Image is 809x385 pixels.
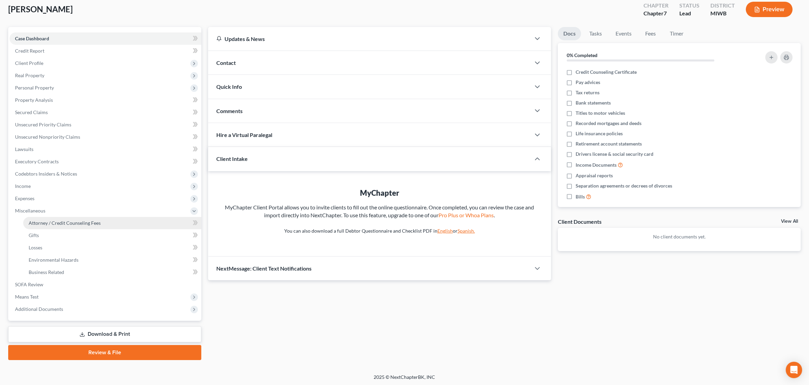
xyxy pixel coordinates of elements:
div: MyChapter [222,188,537,198]
a: Spanish. [458,228,475,234]
span: Case Dashboard [15,36,49,41]
span: Losses [29,245,42,250]
span: Bank statements [576,99,611,106]
span: Codebtors Insiders & Notices [15,171,77,177]
span: Environmental Hazards [29,257,78,263]
span: Income [15,183,31,189]
a: View All [781,219,798,224]
span: Separation agreements or decrees of divorces [576,182,672,189]
span: Pay advices [576,79,600,86]
span: Contact [216,59,236,66]
div: MIWB [710,10,735,17]
a: Gifts [23,229,201,242]
p: You can also download a full Debtor Questionnaire and Checklist PDF in or [222,228,537,234]
span: Drivers license & social security card [576,151,653,157]
div: Updates & News [216,35,522,42]
button: Preview [746,2,793,17]
div: District [710,2,735,10]
span: Life insurance policies [576,130,623,137]
a: English [437,228,453,234]
span: Bills [576,193,585,200]
div: Open Intercom Messenger [786,362,802,378]
a: Executory Contracts [10,155,201,168]
span: Credit Counseling Certificate [576,69,637,75]
span: Executory Contracts [15,159,59,164]
a: Environmental Hazards [23,254,201,266]
span: Hire a Virtual Paralegal [216,132,272,138]
a: Secured Claims [10,106,201,119]
span: Real Property [15,72,44,78]
span: Secured Claims [15,109,48,115]
span: Income Documents [576,162,617,168]
span: Attorney / Credit Counseling Fees [29,220,101,226]
a: Unsecured Nonpriority Claims [10,131,201,143]
span: Credit Report [15,48,44,54]
span: Lawsuits [15,146,33,152]
span: Comments [216,108,243,114]
a: Pro Plus or Whoa Plans [438,212,494,218]
span: Titles to motor vehicles [576,110,625,116]
span: Business Related [29,269,64,275]
span: Unsecured Priority Claims [15,122,71,127]
a: Unsecured Priority Claims [10,119,201,131]
span: Retirement account statements [576,140,642,147]
div: Lead [679,10,699,17]
a: Docs [558,27,581,40]
span: Unsecured Nonpriority Claims [15,134,80,140]
a: Tasks [584,27,607,40]
a: Events [610,27,637,40]
span: Recorded mortgages and deeds [576,120,641,127]
span: Client Profile [15,60,43,66]
p: No client documents yet. [563,233,795,240]
span: Client Intake [216,155,248,162]
a: Property Analysis [10,94,201,106]
span: Property Analysis [15,97,53,103]
span: Tax returns [576,89,599,96]
span: Means Test [15,294,39,300]
a: Losses [23,242,201,254]
div: Status [679,2,699,10]
span: MyChapter Client Portal allows you to invite clients to fill out the online questionnaire. Once c... [225,204,534,218]
span: [PERSON_NAME] [8,4,73,14]
span: SOFA Review [15,281,43,287]
a: SOFA Review [10,278,201,291]
a: Case Dashboard [10,32,201,45]
div: Chapter [644,10,668,17]
a: Fees [640,27,662,40]
span: NextMessage: Client Text Notifications [216,265,312,272]
a: Business Related [23,266,201,278]
span: 7 [664,10,667,16]
div: Client Documents [558,218,602,225]
a: Credit Report [10,45,201,57]
div: Chapter [644,2,668,10]
a: Download & Print [8,326,201,342]
span: Gifts [29,232,39,238]
strong: 0% Completed [567,52,597,58]
span: Miscellaneous [15,208,45,214]
a: Timer [664,27,689,40]
a: Attorney / Credit Counseling Fees [23,217,201,229]
span: Quick Info [216,83,242,90]
span: Expenses [15,195,34,201]
span: Appraisal reports [576,172,613,179]
a: Lawsuits [10,143,201,155]
span: Additional Documents [15,306,63,312]
a: Review & File [8,345,201,360]
span: Personal Property [15,85,54,91]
